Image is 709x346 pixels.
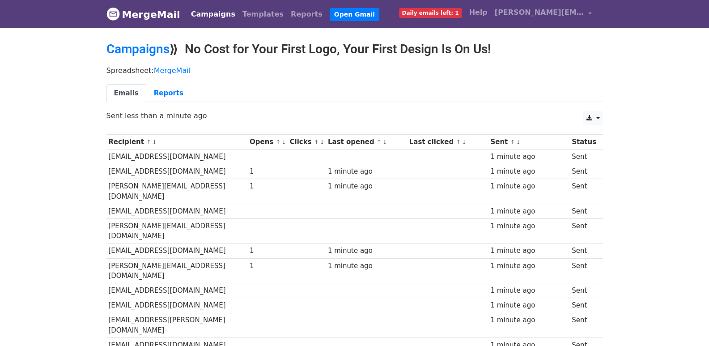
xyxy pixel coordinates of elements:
a: Reports [146,84,191,103]
a: ↑ [146,139,151,145]
a: ↓ [516,139,521,145]
div: 1 [250,167,285,177]
a: Campaigns [187,5,239,23]
th: Last opened [326,135,407,150]
span: Daily emails left: 1 [399,8,462,18]
a: ↑ [377,139,382,145]
a: Campaigns [106,42,170,56]
h2: ⟫ No Cost for Your First Logo, Your First Design Is On Us! [106,42,603,57]
td: Sent [569,283,598,298]
div: 1 minute ago [490,261,567,271]
a: Emails [106,84,146,103]
p: Spreadsheet: [106,66,603,75]
a: ↑ [276,139,281,145]
div: 1 [250,181,285,192]
a: Open Gmail [330,8,379,21]
a: Daily emails left: 1 [395,4,466,21]
th: Clicks [288,135,326,150]
a: Help [466,4,491,21]
th: Recipient [106,135,248,150]
div: 1 minute ago [328,261,405,271]
a: ↑ [510,139,515,145]
div: 1 minute ago [328,181,405,192]
a: ↓ [281,139,286,145]
div: 1 minute ago [490,246,567,256]
td: Sent [569,219,598,244]
td: Sent [569,150,598,164]
a: ↑ [456,139,461,145]
div: 1 minute ago [490,300,567,311]
td: Sent [569,164,598,179]
td: [EMAIL_ADDRESS][DOMAIN_NAME] [106,164,248,179]
div: 1 minute ago [490,221,567,231]
div: 1 minute ago [490,286,567,296]
a: Templates [239,5,287,23]
a: MergeMail [154,66,191,75]
th: Status [569,135,598,150]
div: 1 minute ago [490,167,567,177]
a: Reports [287,5,326,23]
td: [EMAIL_ADDRESS][PERSON_NAME][DOMAIN_NAME] [106,313,248,338]
a: [PERSON_NAME][EMAIL_ADDRESS][DOMAIN_NAME] [491,4,596,25]
a: ↓ [152,139,157,145]
th: Last clicked [407,135,488,150]
a: ↓ [382,139,387,145]
td: Sent [569,258,598,283]
td: Sent [569,298,598,313]
a: ↑ [314,139,319,145]
div: 1 minute ago [490,206,567,217]
td: [EMAIL_ADDRESS][DOMAIN_NAME] [106,243,248,258]
a: ↓ [462,139,467,145]
td: Sent [569,313,598,338]
td: Sent [569,204,598,218]
td: [EMAIL_ADDRESS][DOMAIN_NAME] [106,298,248,313]
div: 1 [250,261,285,271]
th: Opens [247,135,288,150]
div: 1 minute ago [328,167,405,177]
td: [PERSON_NAME][EMAIL_ADDRESS][DOMAIN_NAME] [106,258,248,283]
p: Sent less than a minute ago [106,111,603,120]
div: 1 minute ago [328,246,405,256]
a: ↓ [320,139,325,145]
div: 1 minute ago [490,181,567,192]
div: 1 [250,246,285,256]
td: Sent [569,179,598,204]
td: [EMAIL_ADDRESS][DOMAIN_NAME] [106,204,248,218]
td: Sent [569,243,598,258]
td: [EMAIL_ADDRESS][DOMAIN_NAME] [106,283,248,298]
td: [PERSON_NAME][EMAIL_ADDRESS][DOMAIN_NAME] [106,219,248,244]
div: 1 minute ago [490,315,567,325]
th: Sent [488,135,570,150]
a: MergeMail [106,5,180,24]
img: MergeMail logo [106,7,120,21]
td: [EMAIL_ADDRESS][DOMAIN_NAME] [106,150,248,164]
td: [PERSON_NAME][EMAIL_ADDRESS][DOMAIN_NAME] [106,179,248,204]
div: 1 minute ago [490,152,567,162]
span: [PERSON_NAME][EMAIL_ADDRESS][DOMAIN_NAME] [495,7,584,18]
